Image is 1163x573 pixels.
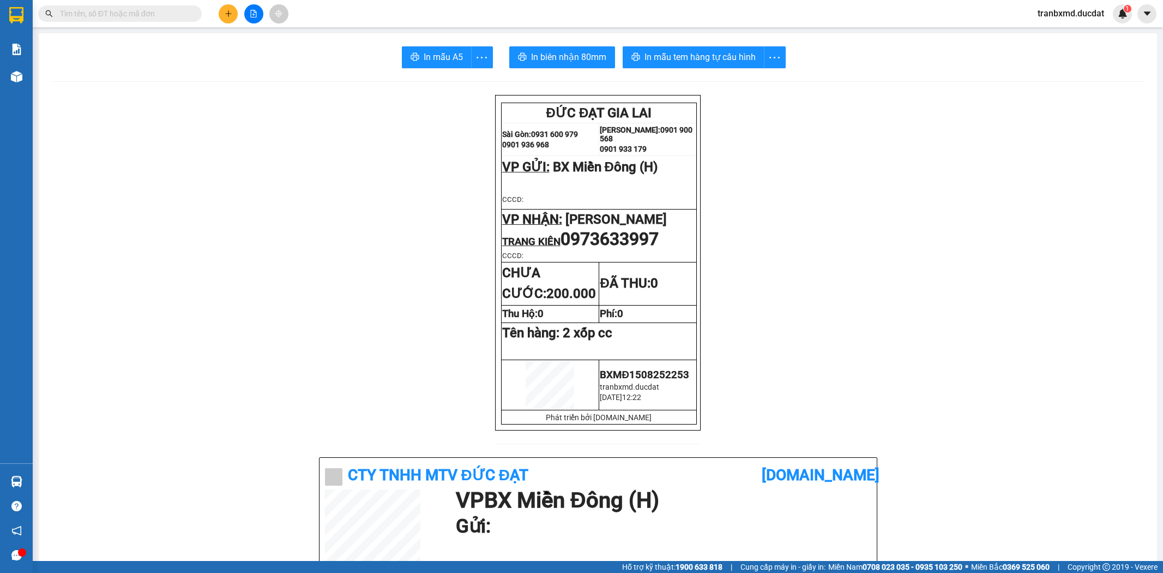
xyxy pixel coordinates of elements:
strong: 1900 633 818 [676,563,722,571]
span: ĐỨC ĐẠT GIA LAI [546,105,652,121]
span: BXMĐ1508252253 [600,369,689,381]
strong: ĐÃ THU: [600,276,658,291]
td: Phát triển bởi [DOMAIN_NAME] [501,410,697,425]
strong: 0708 023 035 - 0935 103 250 [863,563,962,571]
strong: CHƯA CƯỚC: [502,265,596,301]
span: [PERSON_NAME] [565,212,667,227]
button: more [471,46,493,68]
b: [DOMAIN_NAME] [762,466,879,484]
span: 1 [1125,5,1129,13]
strong: 0901 936 968 [502,140,549,149]
button: plus [219,4,238,23]
span: printer [631,52,640,63]
span: In mẫu A5 [424,50,463,64]
strong: Sài Gòn: [502,130,531,139]
img: warehouse-icon [11,476,22,487]
span: In biên nhận 80mm [531,50,606,64]
span: Hỗ trợ kỹ thuật: [622,561,722,573]
span: | [1058,561,1059,573]
strong: 0369 525 060 [1003,563,1050,571]
button: more [764,46,786,68]
span: Cung cấp máy in - giấy in: [740,561,825,573]
span: [DATE] [600,393,622,402]
span: caret-down [1142,9,1152,19]
span: CCCD: [502,252,523,260]
span: ⚪️ [965,565,968,569]
h1: VP BX Miền Đông (H) [456,490,866,511]
span: 0973633997 [561,229,659,249]
button: file-add [244,4,263,23]
span: printer [518,52,527,63]
img: solution-icon [11,44,22,55]
span: more [764,51,785,64]
span: BX Miền Đông (H) [553,159,658,175]
span: 2 xốp cc [563,325,612,341]
span: message [11,550,22,560]
span: In mẫu tem hàng tự cấu hình [644,50,756,64]
strong: Phí: [600,308,623,320]
img: warehouse-icon [11,71,22,82]
span: tranbxmd.ducdat [1029,7,1113,20]
span: more [472,51,492,64]
b: CTy TNHH MTV ĐỨC ĐẠT [348,466,528,484]
span: VP NHẬN: [502,212,562,227]
span: Miền Bắc [971,561,1050,573]
span: notification [11,526,22,536]
span: file-add [250,10,257,17]
strong: 0931 600 979 [531,130,578,139]
strong: 0901 900 568 [600,126,692,143]
span: copyright [1102,563,1110,571]
span: 0 [617,308,623,320]
strong: Thu Hộ: [502,308,544,320]
img: logo-vxr [9,7,23,23]
span: 0 [538,308,544,320]
span: 200.000 [546,286,596,301]
button: printerIn mẫu A5 [402,46,472,68]
sup: 1 [1124,5,1131,13]
span: question-circle [11,501,22,511]
button: printerIn biên nhận 80mm [509,46,615,68]
span: | [731,561,732,573]
span: plus [225,10,232,17]
strong: [PERSON_NAME]: [600,126,660,134]
span: Miền Nam [828,561,962,573]
span: VP GỬI: [502,159,550,175]
span: Tên hàng: [502,325,612,341]
span: TRANG KIÊN [502,236,561,248]
span: printer [411,52,419,63]
h1: Gửi: [456,511,866,541]
span: tranbxmd.ducdat [600,383,659,391]
span: search [45,10,53,17]
span: 0 [650,276,658,291]
input: Tìm tên, số ĐT hoặc mã đơn [60,8,189,20]
button: aim [269,4,288,23]
strong: 0901 933 179 [600,145,647,153]
span: 12:22 [622,393,641,402]
img: icon-new-feature [1118,9,1128,19]
span: CCCD: [502,195,523,204]
span: aim [275,10,282,17]
button: printerIn mẫu tem hàng tự cấu hình [623,46,764,68]
button: caret-down [1137,4,1156,23]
